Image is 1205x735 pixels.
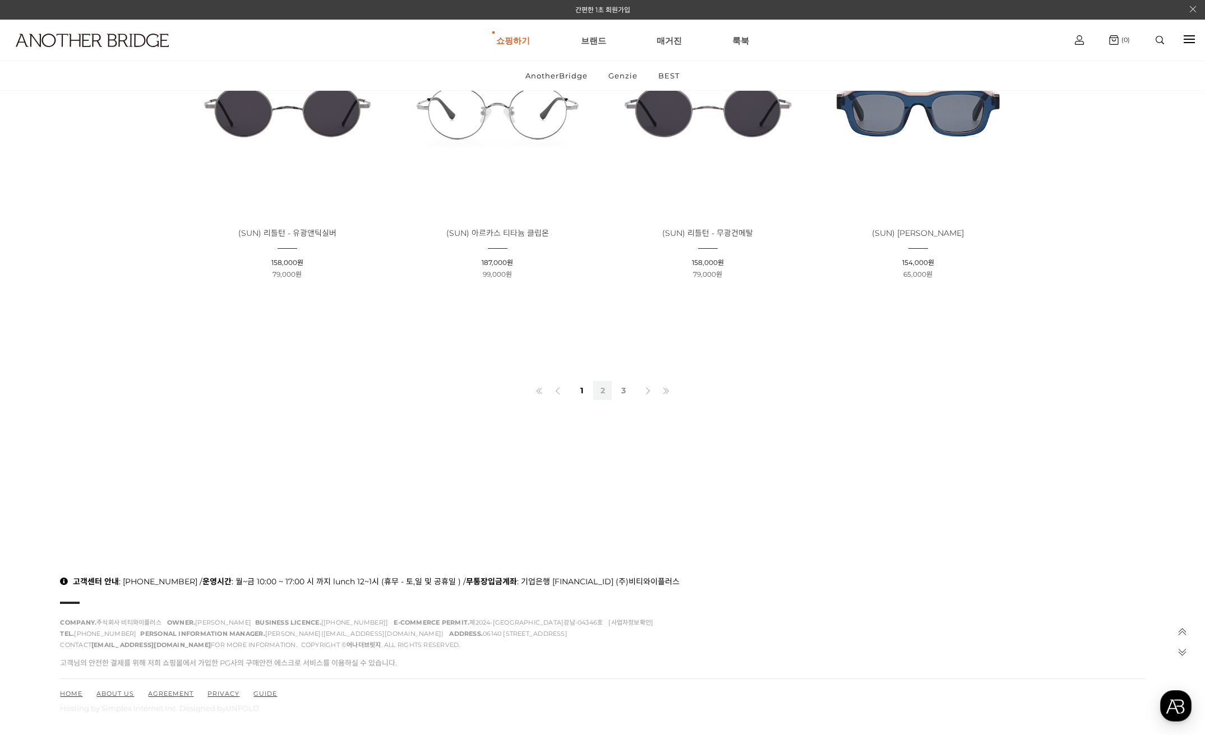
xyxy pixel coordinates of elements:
span: 설정 [173,372,187,381]
span: (0) [1119,36,1130,44]
span: 제2024-[GEOGRAPHIC_DATA]강남-04346호 [394,618,607,626]
a: logo [6,34,186,75]
a: (SUN) 아르카스 티타늄 클립온 [446,229,549,238]
span: (SUN) 아르카스 티타늄 클립온 [446,228,549,238]
a: AGREEMENT [148,690,193,697]
img: 리틀턴 무광건메탈 선글라스 - 다양한 패션에 어울리는 이미지 [607,11,809,213]
span: (SUN) [PERSON_NAME] [872,228,964,238]
a: (SUN) [PERSON_NAME] [872,229,964,238]
strong: 운영시간 [202,576,232,587]
p: Hosting by Simplex Internet Inc. Designed by [60,704,1144,713]
img: ARKAS TITANIUM CLIP-ON 선글라스 - 티타늄 소재와 세련된 디자인의 클립온 이미지 [396,11,599,213]
strong: TEL. [60,630,74,638]
a: 홈 [3,355,74,383]
span: 06140 [STREET_ADDRESS] [449,630,571,638]
strong: BUSINESS LICENCE. [255,618,321,626]
a: GUIDE [253,690,277,697]
a: 2 [593,381,612,400]
a: [PERSON_NAME]([EMAIL_ADDRESS][DOMAIN_NAME]) [265,630,444,638]
a: 매거진 [657,20,682,61]
span: (SUN) 리틀턴 - 무광건메탈 [662,228,753,238]
span: [PHONE_NUMBER] [60,630,140,638]
span: [[PHONE_NUMBER]] [255,618,392,626]
a: BEST [649,61,689,90]
a: HOME [60,690,82,697]
strong: OWNER. [167,618,195,626]
img: cart [1075,35,1084,45]
a: (SUN) 리틀턴 - 무광건메탈 [662,229,753,238]
strong: 무통장입금계좌 [466,576,517,587]
strong: 어나더브릿지 [347,641,381,649]
a: PRIVACY [207,690,239,697]
a: 3 [614,381,632,400]
strong: E-COMMERCE PERMIT. [394,618,469,626]
strong: COMPANY. [60,618,96,626]
strong: 고객센터 안내 [73,576,119,587]
span: 154,000원 [902,258,934,267]
a: UNFOLD [226,704,259,713]
span: 158,000원 [692,258,724,267]
span: 158,000원 [271,258,303,267]
a: Genzie [599,61,647,90]
span: 99,000원 [483,270,512,278]
a: 1 [573,381,591,400]
img: search [1156,36,1164,44]
span: 79,000원 [273,270,302,278]
a: [EMAIL_ADDRESS][DOMAIN_NAME] [91,641,211,649]
a: [사업자정보확인] [608,618,653,626]
p: : [PHONE_NUMBER] / : 월~금 10:00 ~ 17:00 시 까지 lunch 12~1시 (휴무 - 토,일 및 공휴일 ) / : 기업은행 [FINANCIAL_ID]... [60,575,1144,587]
span: CONTACT FOR MORE INFORMATION. [60,641,301,649]
a: 룩북 [732,20,749,61]
span: 65,000원 [903,270,932,278]
span: 187,000원 [482,258,513,267]
a: (SUN) 리틀턴 - 유광앤틱실버 [238,229,336,238]
span: 대화 [103,373,116,382]
img: logo [16,34,169,47]
span: 홈 [35,372,42,381]
img: 리틀턴 유광앤틱실버 선글라스 - 여름룩에 잘 어울리는 스타일리시한 ACS [186,11,389,213]
p: 고객님의 안전한 결제를 위해 저희 쇼핑몰에서 가입한 PG사의 구매안전 에스크로 서비스를 이용하실 수 있습니다. [60,657,1144,668]
a: 브랜드 [581,20,606,61]
span: 79,000원 [693,270,722,278]
a: 설정 [145,355,215,383]
a: AnotherBridge [516,61,597,90]
span: [PERSON_NAME] [167,618,255,626]
a: (0) [1109,35,1130,45]
img: cart [1109,35,1119,45]
strong: ADDRESS. [449,630,483,638]
span: COPYRIGHT © . ALL RIGHTS RESERVED. [301,641,464,649]
span: (SUN) 리틀턴 - 유광앤틱실버 [238,228,336,238]
a: 쇼핑하기 [496,20,530,61]
img: TERMIZ SUNGLASSES - 세련된 스타일의 다양한 환경용 선글라스 이미지 [817,11,1019,213]
span: 주식회사 비티와이플러스 [60,618,165,626]
a: 대화 [74,355,145,383]
a: 간편한 1초 회원가입 [575,6,630,14]
a: ABOUT US [96,690,134,697]
strong: PERSONAL INFORMATION MANAGER. [140,630,265,638]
